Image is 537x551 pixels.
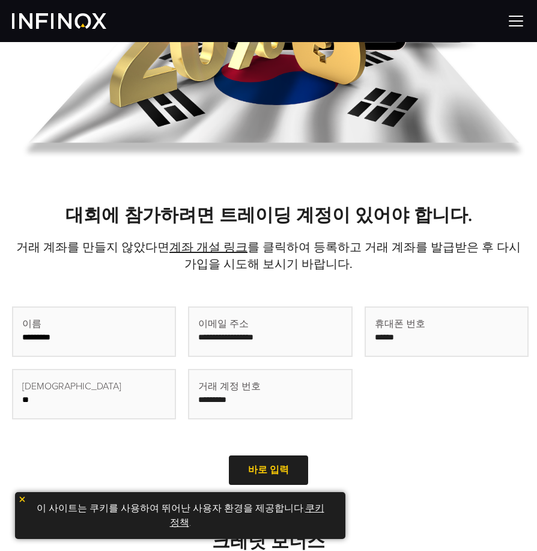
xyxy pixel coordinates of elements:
[169,240,247,255] a: 계좌 개설 링크
[22,317,41,331] span: 이름
[65,204,472,227] strong: 대회에 참가하려면 트레이딩 계정이 있어야 합니다.
[198,379,261,394] span: 거래 계정 번호
[375,317,425,331] span: 휴대폰 번호
[21,498,339,533] p: 이 사이트는 쿠키를 사용하여 뛰어난 사용자 환경을 제공합니다. .
[229,455,308,485] a: 바로 입력
[22,379,121,394] span: [DEMOGRAPHIC_DATA]
[12,239,525,273] p: 거래 계좌를 만들지 않았다면 를 클릭하여 등록하고 거래 계좌를 발급받은 후 다시 가입을 시도해 보시기 바랍니다.
[198,317,249,331] span: 이메일 주소
[18,495,26,504] img: yellow close icon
